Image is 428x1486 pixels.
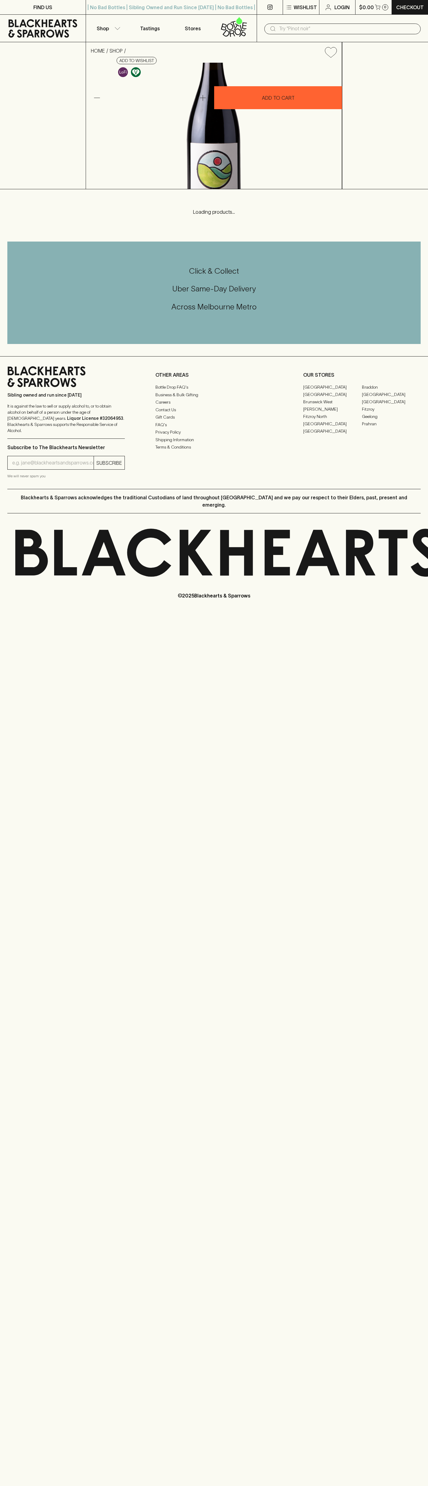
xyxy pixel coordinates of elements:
p: It is against the law to sell or supply alcohol to, or to obtain alcohol on behalf of a person un... [7,403,125,434]
p: Stores [185,25,201,32]
p: Checkout [396,4,424,11]
button: Add to wishlist [322,45,339,60]
a: Prahran [362,420,421,427]
a: Contact Us [155,406,273,413]
p: We will never spam you [7,473,125,479]
a: [GEOGRAPHIC_DATA] [303,391,362,398]
p: $0.00 [359,4,374,11]
p: FIND US [33,4,52,11]
a: Terms & Conditions [155,444,273,451]
a: Some may call it natural, others minimum intervention, either way, it’s hands off & maybe even a ... [117,66,129,79]
p: Blackhearts & Sparrows acknowledges the traditional Custodians of land throughout [GEOGRAPHIC_DAT... [12,494,416,508]
a: [GEOGRAPHIC_DATA] [303,383,362,391]
a: [GEOGRAPHIC_DATA] [303,427,362,435]
p: Wishlist [294,4,317,11]
input: e.g. jane@blackheartsandsparrows.com.au [12,458,94,468]
a: Fitzroy North [303,413,362,420]
p: 0 [384,6,386,9]
button: SUBSCRIBE [94,456,125,469]
button: ADD TO CART [214,86,342,109]
p: Shop [97,25,109,32]
img: Vegan [131,67,141,77]
p: Loading products... [6,208,422,216]
p: SUBSCRIBE [96,459,122,467]
a: Careers [155,399,273,406]
a: Tastings [128,15,171,42]
button: Add to wishlist [117,57,157,64]
a: Braddon [362,383,421,391]
a: Gift Cards [155,414,273,421]
a: [GEOGRAPHIC_DATA] [362,391,421,398]
button: Shop [86,15,129,42]
p: Tastings [140,25,160,32]
a: FAQ's [155,421,273,428]
a: Made without the use of any animal products. [129,66,142,79]
p: Login [334,4,350,11]
p: Subscribe to The Blackhearts Newsletter [7,444,125,451]
a: [PERSON_NAME] [303,405,362,413]
input: Try "Pinot noir" [279,24,416,34]
a: Shipping Information [155,436,273,443]
p: Sibling owned and run since [DATE] [7,392,125,398]
a: Business & Bulk Gifting [155,391,273,398]
strong: Liquor License #32064953 [67,416,123,421]
p: ADD TO CART [262,94,295,102]
p: OTHER AREAS [155,371,273,379]
a: [GEOGRAPHIC_DATA] [303,420,362,427]
img: 41195.png [86,63,342,189]
a: Fitzroy [362,405,421,413]
a: SHOP [110,48,123,54]
a: HOME [91,48,105,54]
a: [GEOGRAPHIC_DATA] [362,398,421,405]
p: OUR STORES [303,371,421,379]
a: Privacy Policy [155,429,273,436]
a: Bottle Drop FAQ's [155,384,273,391]
h5: Click & Collect [7,266,421,276]
h5: Across Melbourne Metro [7,302,421,312]
h5: Uber Same-Day Delivery [7,284,421,294]
a: Geelong [362,413,421,420]
img: Lo-Fi [118,67,128,77]
a: Brunswick West [303,398,362,405]
div: Call to action block [7,242,421,344]
a: Stores [171,15,214,42]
